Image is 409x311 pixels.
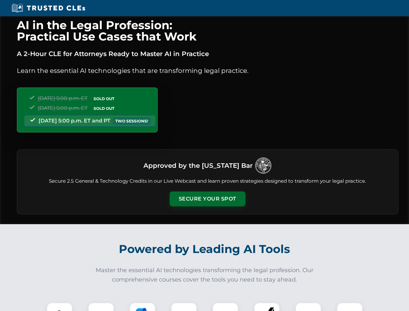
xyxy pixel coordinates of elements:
img: Logo [255,157,271,174]
span: SOLD OUT [91,105,117,112]
h3: Approved by the [US_STATE] Bar [143,160,253,171]
span: [DATE] 5:00 p.m. ET [38,95,87,101]
p: Learn the essential AI technologies that are transforming legal practice. [17,65,398,76]
img: Trusted CLEs [10,3,87,13]
p: Master the essential AI technologies transforming the legal profession. Our comprehensive courses... [91,266,318,284]
span: [DATE] 5:00 p.m. ET [38,105,87,111]
p: Secure 2.5 General & Technology Credits in our Live Webcast and learn proven strategies designed ... [25,178,390,185]
h1: AI in the Legal Profession: Practical Use Cases that Work [17,19,398,42]
button: Secure Your Spot [170,191,245,206]
h2: Powered by Leading AI Tools [25,238,384,260]
p: A 2-Hour CLE for Attorneys Ready to Master AI in Practice [17,49,398,59]
span: SOLD OUT [91,95,117,102]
